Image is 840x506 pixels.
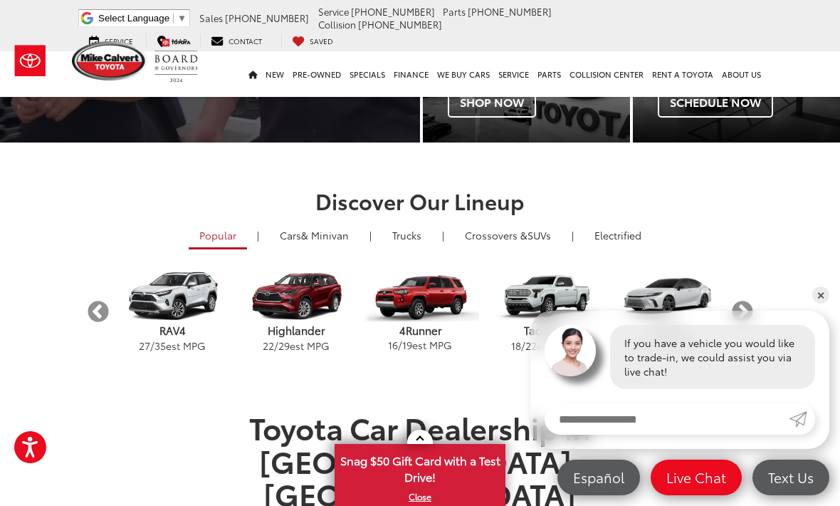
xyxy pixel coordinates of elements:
input: Enter your message [545,403,789,435]
li: | [439,228,448,242]
span: [PHONE_NUMBER] [225,11,309,24]
span: 35 [154,339,166,353]
span: ▼ [177,13,187,24]
p: / est MPG [482,339,606,353]
a: About Us [718,51,765,97]
a: Pre-Owned [288,51,345,97]
a: Parts [533,51,565,97]
span: [PHONE_NUMBER] [358,18,442,31]
a: Service [494,51,533,97]
img: Toyota 4Runner [361,272,478,321]
aside: carousel [85,259,755,364]
a: Service [78,33,144,47]
span: 22 [525,339,537,353]
span: 27 [139,339,150,353]
span: 16 [388,338,398,352]
a: My Saved Vehicles [281,33,344,47]
p: Highlander [234,323,358,338]
span: 19 [402,338,412,352]
span: Map [172,36,187,46]
img: Toyota Highlander [237,272,355,321]
span: ​ [173,13,174,24]
li: | [366,228,375,242]
p: / est MPG [110,339,234,353]
p: Tacoma [482,323,606,338]
p: 4Runner [358,323,482,338]
p: / est MPG [234,339,358,353]
span: Live Chat [659,468,733,486]
a: Cars [269,223,359,247]
div: If you have a vehicle you would like to trade-in, we could assist you via live chat! [610,325,815,389]
a: Map [146,33,198,47]
a: Text Us [752,460,829,495]
a: Collision Center [565,51,648,97]
span: [PHONE_NUMBER] [468,5,552,18]
img: Toyota [4,38,57,84]
img: Toyota RAV4 [113,272,231,321]
a: Submit [789,403,815,435]
a: Rent a Toyota [648,51,718,97]
span: Crossovers & [465,228,527,242]
span: Select Language [98,13,169,24]
p: / est MPG [358,338,482,352]
span: Collision [318,18,356,31]
a: Trucks [382,223,432,247]
a: Español [557,460,640,495]
img: Mike Calvert Toyota [72,41,147,81]
a: Select Language​ [98,13,187,24]
span: Schedule Now [658,88,773,118]
a: Home [244,51,261,97]
img: Toyota Tacoma [485,272,602,321]
button: Next [730,299,755,324]
img: Agent profile photo [545,325,596,376]
a: Specials [345,51,389,97]
span: & Minivan [301,228,349,242]
span: Text Us [761,468,821,486]
li: | [253,228,263,242]
a: Live Chat [651,460,742,495]
a: Finance [389,51,433,97]
a: WE BUY CARS [433,51,494,97]
button: Previous [85,299,110,324]
a: New [261,51,288,97]
span: 18 [511,339,521,353]
span: Parts [443,5,466,18]
img: Toyota Camry [609,272,726,321]
span: [PHONE_NUMBER] [351,5,435,18]
a: Contact [200,33,273,47]
li: | [568,228,577,242]
span: Service [105,36,133,46]
span: Contact [229,36,262,46]
span: Saved [310,36,333,46]
a: Popular [189,223,247,249]
a: Electrified [584,223,652,247]
span: 29 [278,339,290,353]
span: 22 [263,339,274,353]
span: Español [566,468,631,486]
span: Sales [199,11,223,24]
p: RAV4 [110,323,234,338]
span: Shop Now [448,88,536,118]
span: Service [318,5,349,18]
h2: Discover Our Lineup [85,189,755,212]
a: SUVs [454,223,562,247]
span: Snag $50 Gift Card with a Test Drive! [336,445,504,489]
